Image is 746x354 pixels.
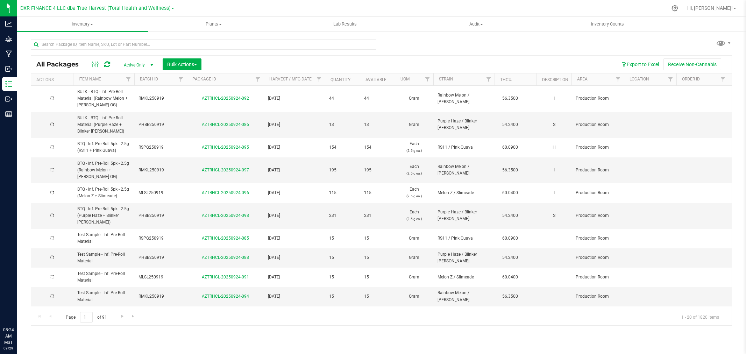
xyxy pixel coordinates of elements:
[268,144,321,151] span: [DATE]
[202,168,249,172] a: AZTRHCL-20250924-097
[331,77,350,82] a: Quantity
[202,145,249,150] a: AZTRHCL-20250924-095
[329,274,356,281] span: 15
[123,73,134,85] a: Filter
[576,167,620,174] span: Production Room
[268,293,321,300] span: [DATE]
[329,293,356,300] span: 15
[438,118,490,131] span: Purple Haze / Blinker [PERSON_NAME]
[138,293,183,300] span: RMKL250919
[3,346,14,351] p: 09/29
[577,77,588,82] a: Area
[364,293,391,300] span: 15
[399,186,429,199] span: Each
[167,62,197,67] span: Bulk Actions
[438,163,490,177] span: Rainbow Melon / [PERSON_NAME]
[364,254,391,261] span: 15
[80,312,93,323] input: 1
[541,189,567,197] div: I
[576,95,620,102] span: Production Room
[140,77,158,82] a: Batch ID
[268,95,321,102] span: [DATE]
[576,235,620,242] span: Production Room
[202,122,249,127] a: AZTRHCL-20250924-086
[399,215,429,222] p: (2.5 g ea.)
[329,121,356,128] span: 13
[576,144,620,151] span: Production Room
[138,121,183,128] span: PHBB250919
[576,254,620,261] span: Production Room
[576,121,620,128] span: Production Room
[499,233,521,243] span: 60.0900
[77,251,130,264] span: Test Sample - Inf. Pre-Roll Material
[438,235,490,242] span: RS11 / Pink Guava
[364,167,391,174] span: 195
[438,251,490,264] span: Purple Haze / Blinker [PERSON_NAME]
[582,21,633,27] span: Inventory Counts
[499,93,521,104] span: 56.3500
[202,255,249,260] a: AZTRHCL-20250924-088
[163,58,201,70] button: Bulk Actions
[175,73,187,85] a: Filter
[268,235,321,242] span: [DATE]
[687,5,733,11] span: Hi, [PERSON_NAME]!
[128,312,138,321] a: Go to the last page
[499,211,521,221] span: 54.2400
[663,58,721,70] button: Receive Non-Cannabis
[364,121,391,128] span: 13
[541,212,567,220] div: S
[364,212,391,219] span: 231
[77,160,130,180] span: BTQ - Inf. Pre-Roll 5pk - 2.5g (Rainbow Melon + [PERSON_NAME] OG)
[422,73,433,85] a: Filter
[364,190,391,196] span: 115
[499,120,521,130] span: 54.2400
[3,327,14,346] p: 08:24 AM MST
[5,95,12,102] inline-svg: Outbound
[399,235,429,242] span: Gram
[612,73,624,85] a: Filter
[630,77,649,82] a: Location
[399,209,429,222] span: Each
[365,77,386,82] a: Available
[138,212,183,219] span: PHBB250919
[499,165,521,175] span: 56.3500
[77,206,130,226] span: BTQ - Inf. Pre-Roll 5pk - 2.5g (Purple Haze + Blinker [PERSON_NAME])
[5,50,12,57] inline-svg: Manufacturing
[192,77,216,82] a: Package ID
[77,232,130,245] span: Test Sample - Inf. Pre-Roll Material
[617,58,663,70] button: Export to Excel
[364,274,391,281] span: 15
[268,274,321,281] span: [DATE]
[36,77,70,82] div: Actions
[5,80,12,87] inline-svg: Inventory
[682,77,700,82] a: Order ID
[329,167,356,174] span: 195
[268,167,321,174] span: [DATE]
[438,144,490,151] span: RS11 / Pink Guava
[324,21,366,27] span: Lab Results
[329,254,356,261] span: 15
[77,115,130,135] span: BULK - BTQ - Inf. Pre-Roll Material (Purple Haze + Blinker [PERSON_NAME])
[117,312,127,321] a: Go to the next page
[279,17,411,31] a: Lab Results
[399,293,429,300] span: Gram
[411,17,542,31] a: Audit
[77,141,130,154] span: BTQ - Inf. Pre-Roll 5pk - 2.5g (RS11 + Pink Guava)
[329,190,356,196] span: 115
[138,274,183,281] span: MLSL250919
[411,21,541,27] span: Audit
[483,73,495,85] a: Filter
[499,272,521,282] span: 60.0400
[576,274,620,281] span: Production Room
[399,254,429,261] span: Gram
[202,275,249,279] a: AZTRHCL-20250924-091
[79,77,101,82] a: Item Name
[500,77,512,82] a: THC%
[329,144,356,151] span: 154
[269,77,312,82] a: Harvest / Mfg Date
[138,235,183,242] span: RSPG250919
[399,95,429,102] span: Gram
[541,143,567,151] div: H
[329,212,356,219] span: 231
[77,270,130,284] span: Test Sample - Inf. Pre-Roll Material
